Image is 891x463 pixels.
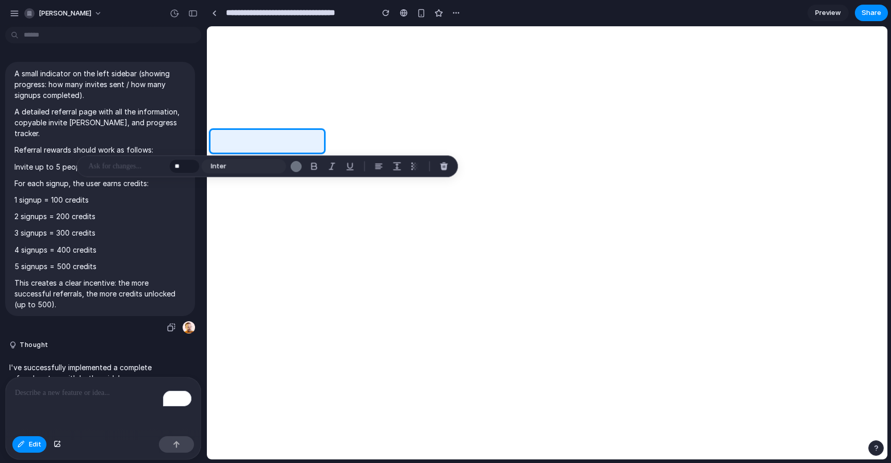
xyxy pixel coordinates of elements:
[39,8,91,19] span: [PERSON_NAME]
[14,244,186,255] p: 4 signups = 400 credits
[9,362,161,405] p: I've successfully implemented a complete referral system with both a sidebar indicator and detail...
[14,178,186,189] p: For each signup, the user earns credits:
[20,5,107,22] button: [PERSON_NAME]
[14,211,186,222] p: 2 signups = 200 credits
[29,439,41,450] span: Edit
[202,159,286,174] button: Inter
[14,144,186,155] p: Referral rewards should work as follows:
[12,436,46,453] button: Edit
[815,8,841,18] span: Preview
[14,277,186,310] p: This creates a clear incentive: the more successful referrals, the more credits unlocked (up to 5...
[14,227,186,238] p: 3 signups = 300 credits
[14,261,186,272] p: 5 signups = 500 credits
[14,194,186,205] p: 1 signup = 100 credits
[211,161,226,172] span: Inter
[14,106,186,139] p: A detailed referral page with all the information, copyable invite [PERSON_NAME], and progress tr...
[14,68,186,101] p: A small indicator on the left sidebar (showing progress: how many invites sent / how many signups...
[14,161,186,172] p: Invite up to 5 people by sharing your link.
[6,377,201,432] div: To enrich screen reader interactions, please activate Accessibility in Grammarly extension settings
[862,8,881,18] span: Share
[855,5,888,21] button: Share
[807,5,849,21] a: Preview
